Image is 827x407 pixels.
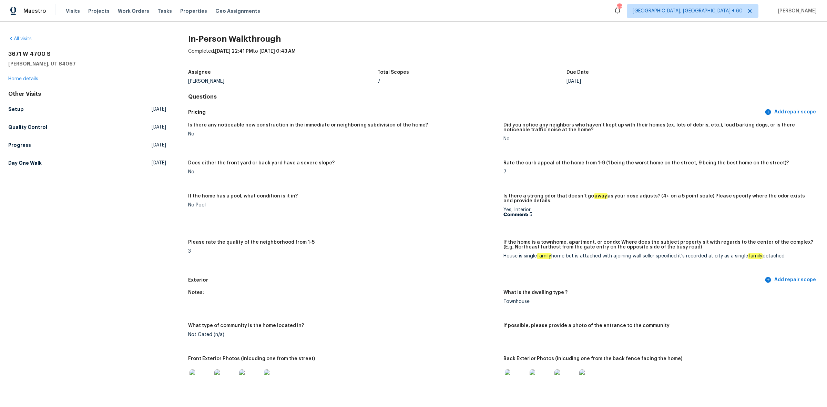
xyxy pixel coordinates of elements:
[215,8,260,14] span: Geo Assignments
[188,194,298,199] h5: If the home has a pool, what condition is it in?
[188,70,211,75] h5: Assignee
[152,160,166,166] span: [DATE]
[503,290,568,295] h5: What is the dwelling type ?
[8,77,38,81] a: Home details
[188,35,819,42] h2: In-Person Walkthrough
[188,123,428,128] h5: Is there any noticeable new construction in the immediate or neighboring subdivision of the home?
[503,356,682,361] h5: Back Exterior Photos (inlcuding one from the back fence facing the home)
[763,274,819,286] button: Add repair scope
[766,276,816,284] span: Add repair scope
[8,157,166,169] a: Day One Walk[DATE]
[503,194,813,203] h5: Is there a strong odor that doesn't go as your nose adjusts? (4+ on a 5 point scale) Please speci...
[188,79,377,84] div: [PERSON_NAME]
[188,323,304,328] h5: What type of community is the home located in?
[188,93,819,100] h4: Questions
[537,253,551,259] em: family
[503,161,789,165] h5: Rate the curb appeal of the home from 1-9 (1 being the worst home on the street, 9 being the best...
[8,91,166,98] div: Other Visits
[766,108,816,116] span: Add repair scope
[617,4,622,11] div: 620
[8,106,24,113] h5: Setup
[188,170,498,174] div: No
[503,170,813,174] div: 7
[188,332,498,337] div: Not Gated (n/a)
[8,142,31,149] h5: Progress
[152,142,166,149] span: [DATE]
[8,60,166,67] h5: [PERSON_NAME], UT 84067
[763,106,819,119] button: Add repair scope
[23,8,46,14] span: Maestro
[8,160,42,166] h5: Day One Walk
[748,253,763,259] em: family
[503,240,813,250] h5: If the home is a townhome, apartment, or condo: Where does the subject property sit with regards ...
[566,79,756,84] div: [DATE]
[8,124,47,131] h5: Quality Control
[157,9,172,13] span: Tasks
[8,103,166,115] a: Setup[DATE]
[188,161,335,165] h5: Does either the front yard or back yard have a severe slope?
[8,139,166,151] a: Progress[DATE]
[215,49,253,54] span: [DATE] 22:41 PM
[259,49,296,54] span: [DATE] 0:43 AM
[377,70,409,75] h5: Total Scopes
[503,323,670,328] h5: If possible, please provide a photo of the entrance to the community
[180,8,207,14] span: Properties
[188,356,315,361] h5: Front Exterior Photos (inlcuding one from the street)
[503,212,528,217] b: Comment:
[566,70,589,75] h5: Due Date
[8,121,166,133] a: Quality Control[DATE]
[188,109,763,116] h5: Pricing
[8,37,32,41] a: All visits
[594,193,608,199] em: away
[503,254,813,258] div: House is single home but is attached with ajoining wall seller specified it’s recorded at city as...
[152,106,166,113] span: [DATE]
[188,276,763,284] h5: Exterior
[503,212,813,217] p: 5
[88,8,110,14] span: Projects
[152,124,166,131] span: [DATE]
[8,51,166,58] h2: 3671 W 4700 S
[633,8,743,14] span: [GEOGRAPHIC_DATA], [GEOGRAPHIC_DATA] + 60
[188,48,819,66] div: Completed: to
[503,299,813,304] div: Townhouse
[188,249,498,254] div: 3
[66,8,80,14] span: Visits
[118,8,149,14] span: Work Orders
[377,79,566,84] div: 7
[503,123,813,132] h5: Did you notice any neighbors who haven't kept up with their homes (ex. lots of debris, etc.), lou...
[503,207,813,217] div: Yes, Interior
[188,132,498,136] div: No
[188,290,204,295] h5: Notes:
[503,136,813,141] div: No
[775,8,817,14] span: [PERSON_NAME]
[188,240,315,245] h5: Please rate the quality of the neighborhood from 1-5
[188,203,498,207] div: No Pool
